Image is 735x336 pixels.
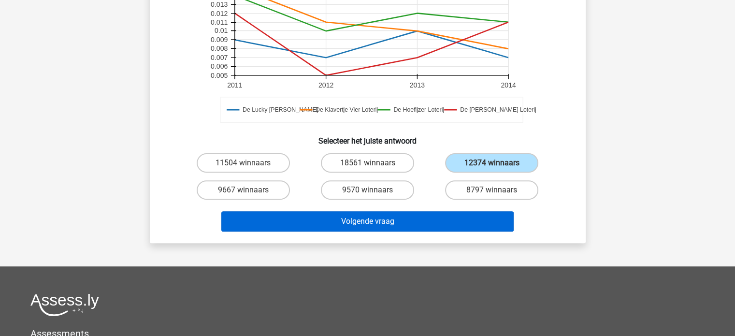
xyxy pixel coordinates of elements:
label: 18561 winnaars [321,153,414,173]
text: De Hoefijzer Loterij [393,106,444,113]
text: 0.007 [211,54,228,61]
label: 9667 winnaars [197,180,290,200]
text: 0.013 [211,0,228,8]
text: 2013 [409,81,424,89]
button: Volgende vraag [221,211,514,232]
text: 0.012 [211,10,228,17]
text: 0.011 [211,18,228,26]
text: 2014 [501,81,516,89]
label: 8797 winnaars [445,180,538,200]
label: 9570 winnaars [321,180,414,200]
img: Assessly logo [30,293,99,316]
text: 2011 [227,81,242,89]
text: 0.006 [211,62,228,70]
h6: Selecteer het juiste antwoord [165,129,570,146]
label: 11504 winnaars [197,153,290,173]
text: 0.008 [211,45,228,53]
text: 2012 [318,81,333,89]
text: 0.01 [214,27,228,35]
text: 0.005 [211,72,228,79]
text: De Lucky [PERSON_NAME] [242,106,317,113]
label: 12374 winnaars [445,153,538,173]
text: 0.009 [211,36,228,44]
text: De Klavertje Vier Loterij [316,106,378,113]
text: De [PERSON_NAME] Loterij [460,106,536,113]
